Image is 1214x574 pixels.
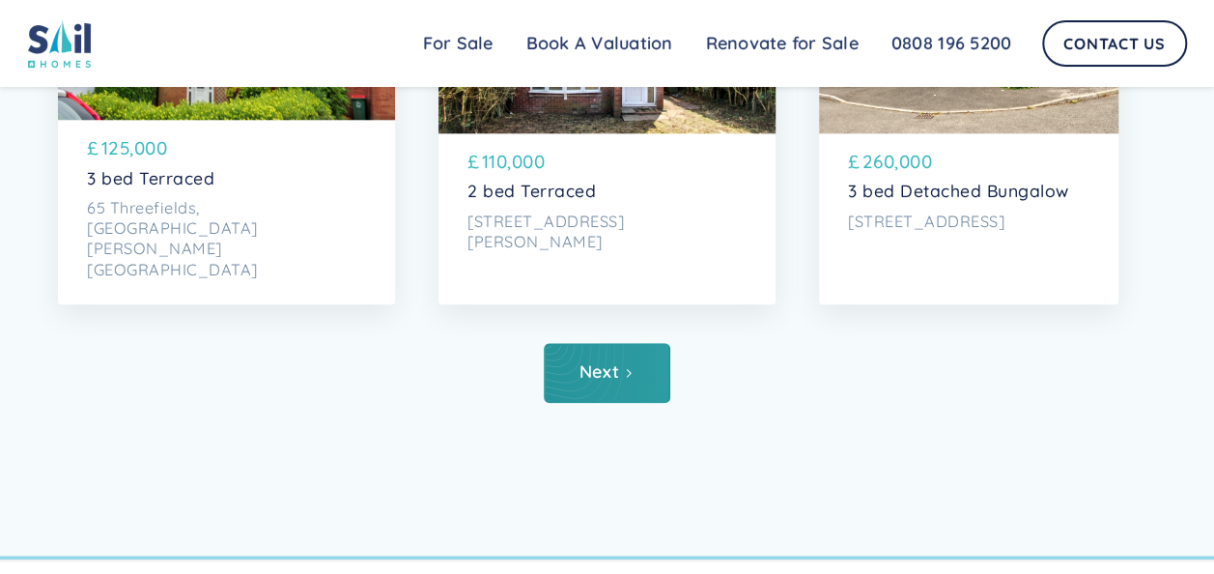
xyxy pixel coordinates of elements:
p: 110,000 [482,148,546,175]
a: For Sale [407,24,510,63]
p: 125,000 [101,134,168,161]
a: Next Page [544,343,670,403]
img: sail home logo colored [28,19,92,68]
p: 3 bed Detached Bungalow [848,181,1089,201]
a: Book A Valuation [510,24,690,63]
p: 2 bed Terraced [467,181,747,201]
p: £ [467,148,480,175]
p: [STREET_ADDRESS] [848,212,1089,232]
p: 65 Threefields, [GEOGRAPHIC_DATA][PERSON_NAME][GEOGRAPHIC_DATA] [87,198,366,280]
div: List [58,343,1156,403]
a: Contact Us [1042,20,1187,67]
div: Next [579,362,619,382]
p: 3 bed Terraced [87,168,366,188]
p: 260,000 [862,148,933,175]
p: £ [848,148,861,175]
p: £ [87,134,99,161]
p: [STREET_ADDRESS][PERSON_NAME] [467,212,747,253]
a: 0808 196 5200 [875,24,1028,63]
a: Renovate for Sale [690,24,875,63]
